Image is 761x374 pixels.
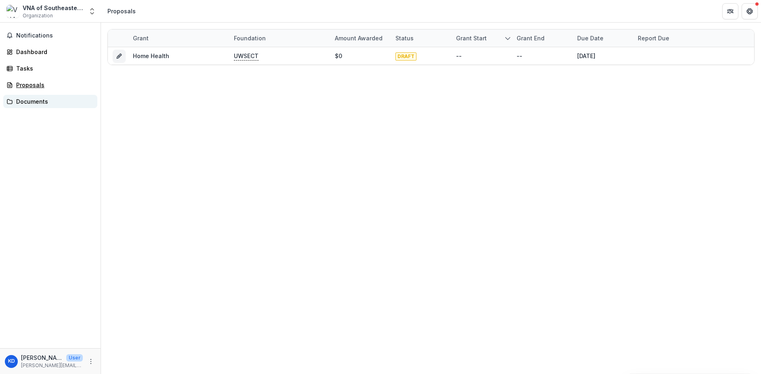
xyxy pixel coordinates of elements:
div: -- [456,52,462,60]
span: Organization [23,12,53,19]
div: Report Due [633,34,674,42]
div: Grant end [512,29,572,47]
div: Dashboard [16,48,91,56]
div: Proposals [107,7,136,15]
div: Grant end [512,34,549,42]
div: Grant start [451,29,512,47]
p: UWSECT [234,52,259,61]
a: Home Health [133,52,169,59]
div: Grant [128,34,153,42]
div: VNA of Southeastern CT [23,4,83,12]
a: Tasks [3,62,97,75]
nav: breadcrumb [104,5,139,17]
div: Amount awarded [330,34,387,42]
div: Status [391,29,451,47]
div: Grant start [451,34,492,42]
a: Dashboard [3,45,97,59]
span: DRAFT [395,52,416,61]
img: VNA of Southeastern CT [6,5,19,18]
button: Notifications [3,29,97,42]
button: Open entity switcher [86,3,98,19]
span: Notifications [16,32,94,39]
div: Due Date [572,34,608,42]
button: Grant ed5cdcdb-57d8-4d51-96fd-d38b11d3a9d4 [113,50,126,63]
button: More [86,357,96,366]
div: $0 [335,52,342,60]
a: Documents [3,95,97,108]
p: [PERSON_NAME] [21,353,63,362]
div: Status [391,34,418,42]
div: -- [517,52,522,60]
div: Proposals [16,81,91,89]
div: [DATE] [577,52,595,60]
div: Due Date [572,29,633,47]
button: Get Help [742,3,758,19]
div: Grant [128,29,229,47]
div: Report Due [633,29,694,47]
a: Proposals [3,78,97,92]
div: Foundation [229,29,330,47]
p: [PERSON_NAME][EMAIL_ADDRESS][PERSON_NAME][DOMAIN_NAME] [21,362,83,369]
div: Tasks [16,64,91,73]
div: Documents [16,97,91,106]
svg: sorted descending [505,35,511,42]
p: User [66,354,83,361]
div: Karen DeSantis [8,359,15,364]
div: Foundation [229,34,271,42]
button: Partners [722,3,738,19]
div: Amount awarded [330,29,391,47]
